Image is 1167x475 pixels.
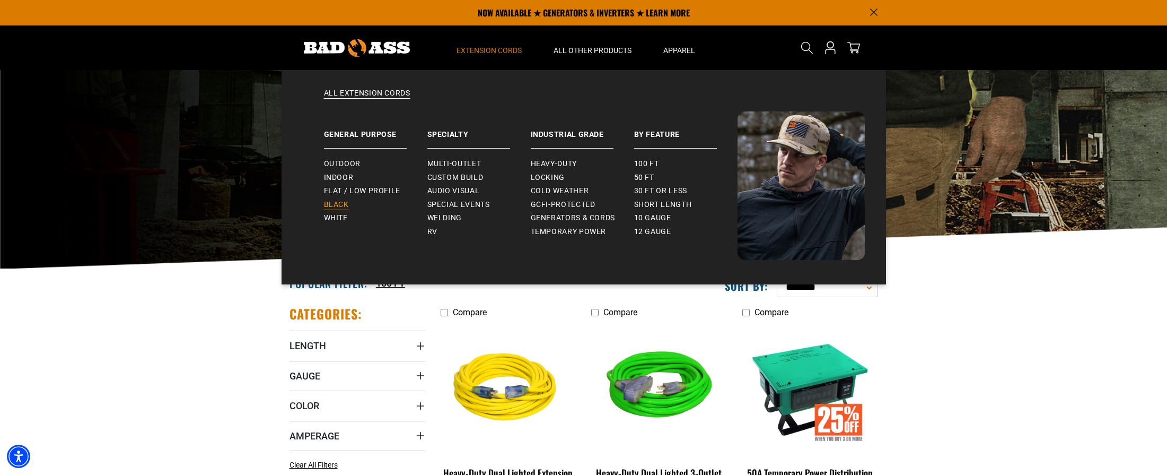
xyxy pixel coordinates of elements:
[663,46,695,55] span: Apparel
[441,328,575,450] img: yellow
[725,279,768,293] label: Sort by:
[634,200,692,210] span: Short Length
[647,25,711,70] summary: Apparel
[531,173,565,183] span: Locking
[634,159,659,169] span: 100 ft
[289,340,326,352] span: Length
[538,25,647,70] summary: All Other Products
[289,361,425,391] summary: Gauge
[634,213,671,223] span: 10 gauge
[427,157,531,171] a: Multi-Outlet
[427,186,480,196] span: Audio Visual
[324,111,427,149] a: General Purpose
[427,171,531,185] a: Custom Build
[554,46,631,55] span: All Other Products
[427,200,490,210] span: Special Events
[289,391,425,420] summary: Color
[457,46,522,55] span: Extension Cords
[531,111,634,149] a: Industrial Grade
[531,213,616,223] span: Generators & Cords
[754,307,788,317] span: Compare
[531,227,607,237] span: Temporary Power
[634,157,738,171] a: 100 ft
[324,211,427,225] a: White
[531,157,634,171] a: Heavy-Duty
[531,225,634,239] a: Temporary Power
[324,200,349,210] span: Black
[634,211,738,225] a: 10 gauge
[427,198,531,212] a: Special Events
[324,198,427,212] a: Black
[634,111,738,149] a: By Feature
[531,171,634,185] a: Locking
[289,400,319,412] span: Color
[289,331,425,360] summary: Length
[441,25,538,70] summary: Extension Cords
[427,227,437,237] span: RV
[453,307,487,317] span: Compare
[427,111,531,149] a: Specialty
[324,186,401,196] span: Flat / Low Profile
[738,111,865,260] img: Bad Ass Extension Cords
[303,88,865,111] a: All Extension Cords
[743,328,877,450] img: 50A Temporary Power Distribution Spider Box
[603,307,637,317] span: Compare
[324,157,427,171] a: Outdoor
[304,39,410,57] img: Bad Ass Extension Cords
[592,328,726,450] img: neon green
[634,186,687,196] span: 30 ft or less
[634,225,738,239] a: 12 gauge
[531,200,595,210] span: GCFI-Protected
[324,171,427,185] a: Indoor
[289,421,425,451] summary: Amperage
[427,225,531,239] a: RV
[634,184,738,198] a: 30 ft or less
[324,173,354,183] span: Indoor
[799,39,815,56] summary: Search
[7,445,30,468] div: Accessibility Menu
[289,460,342,471] a: Clear All Filters
[822,25,839,70] a: Open this option
[427,159,481,169] span: Multi-Outlet
[634,173,654,183] span: 50 ft
[531,211,634,225] a: Generators & Cords
[634,198,738,212] a: Short Length
[289,370,320,382] span: Gauge
[324,159,361,169] span: Outdoor
[289,306,363,322] h2: Categories:
[634,227,671,237] span: 12 gauge
[845,41,862,54] a: cart
[289,277,367,290] h2: Popular Filter:
[531,184,634,198] a: Cold Weather
[531,159,577,169] span: Heavy-Duty
[427,213,462,223] span: Welding
[324,213,348,223] span: White
[324,184,427,198] a: Flat / Low Profile
[634,171,738,185] a: 50 ft
[531,186,589,196] span: Cold Weather
[289,461,338,469] span: Clear All Filters
[427,184,531,198] a: Audio Visual
[531,198,634,212] a: GCFI-Protected
[427,211,531,225] a: Welding
[289,430,339,442] span: Amperage
[427,173,484,183] span: Custom Build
